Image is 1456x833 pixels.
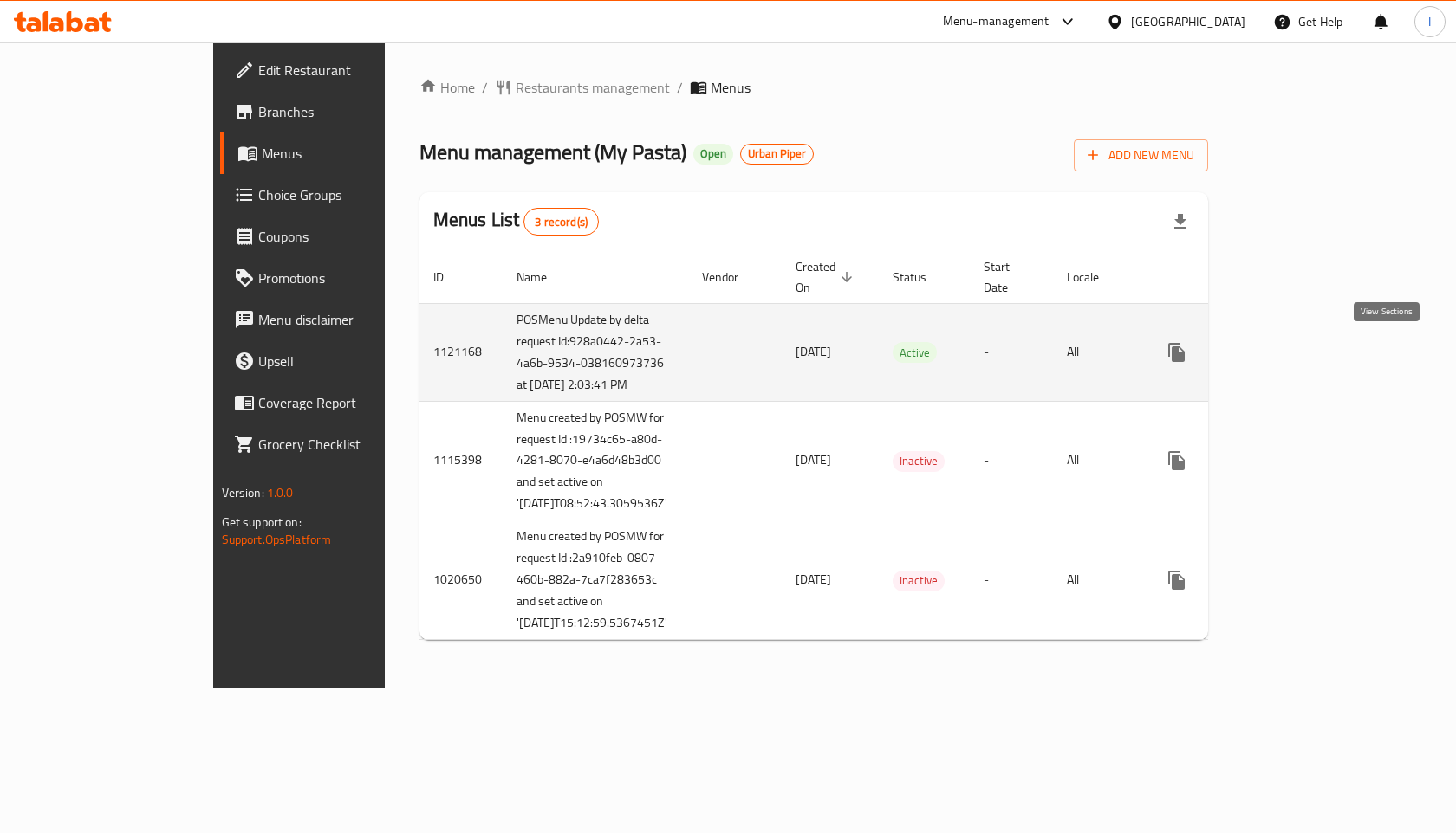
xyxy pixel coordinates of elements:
span: Menus [262,143,443,164]
td: POSMenu Update by delta request Id:928a0442-2a53-4a6b-9534-038160973736 at [DATE] 2:03:41 PM [503,303,688,401]
span: Restaurants management [516,77,670,98]
span: Edit Restaurant [258,60,443,81]
span: Status [893,267,949,287]
div: Active [893,342,937,363]
div: [GEOGRAPHIC_DATA] [1131,12,1245,31]
a: Coverage Report [220,382,457,423]
span: Open [693,146,733,161]
span: ID [433,267,466,287]
span: Vendor [702,267,761,287]
div: Total records count [523,208,599,236]
a: Branches [220,91,457,132]
button: Change Status [1198,440,1239,481]
span: Inactive [893,451,945,471]
td: Menu created by POSMW for request Id :2a910feb-0807-460b-882a-7ca7f283653c and set active on '[DA... [503,520,688,640]
div: Open [693,144,733,165]
td: All [1053,401,1142,520]
a: Menu disclaimer [220,299,457,340]
button: more [1156,559,1198,601]
a: Menus [220,132,457,174]
a: Support.OpsPlatform [222,528,332,551]
a: Upsell [220,340,457,382]
span: Coverage Report [258,392,443,413]
td: - [970,303,1053,401]
a: Promotions [220,257,457,299]
span: Menus [711,77,751,98]
span: Promotions [258,268,443,288]
table: enhanced table [419,251,1336,641]
span: Urban Piper [741,146,813,161]
li: / [677,77,683,98]
button: more [1156,440,1198,481]
div: Inactive [893,451,945,472]
a: Restaurants management [495,77,670,98]
span: 3 record(s) [524,214,598,230]
span: Branches [258,101,443,122]
button: Add New Menu [1074,139,1208,171]
span: I [1428,12,1431,31]
span: Active [893,343,937,363]
button: Change Status [1198,332,1239,373]
div: Inactive [893,571,945,591]
span: Locale [1067,267,1121,287]
td: - [970,520,1053,640]
span: Menu management ( My Pasta ) [419,132,686,171]
a: Edit Restaurant [220,49,457,91]
span: [DATE] [796,568,831,591]
h2: Menus List [433,207,599,236]
nav: breadcrumb [419,77,1209,98]
span: [DATE] [796,449,831,471]
a: Choice Groups [220,174,457,216]
span: 1.0.0 [267,481,294,504]
td: All [1053,303,1142,401]
span: Start Date [984,256,1032,298]
a: Coupons [220,216,457,257]
span: Add New Menu [1088,145,1194,166]
span: Menu disclaimer [258,309,443,330]
span: Version: [222,481,264,504]
span: Created On [796,256,858,298]
span: Inactive [893,571,945,591]
td: - [970,401,1053,520]
button: more [1156,332,1198,373]
li: / [482,77,488,98]
span: Grocery Checklist [258,434,443,455]
span: Choice Groups [258,184,443,205]
td: 1115398 [419,401,503,520]
td: 1020650 [419,520,503,640]
div: Export file [1160,201,1201,242]
span: Get support on: [222,511,302,533]
span: Coupons [258,226,443,247]
a: Grocery Checklist [220,423,457,465]
td: Menu created by POSMW for request Id :19734c65-a80d-4281-8070-e4a6d48b3d00 and set active on '[DA... [503,401,688,520]
td: 1121168 [419,303,503,401]
span: Upsell [258,351,443,371]
td: All [1053,520,1142,640]
button: Change Status [1198,559,1239,601]
span: Name [517,267,569,287]
div: Menu-management [943,11,1050,32]
span: [DATE] [796,340,831,363]
th: Actions [1142,251,1336,304]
